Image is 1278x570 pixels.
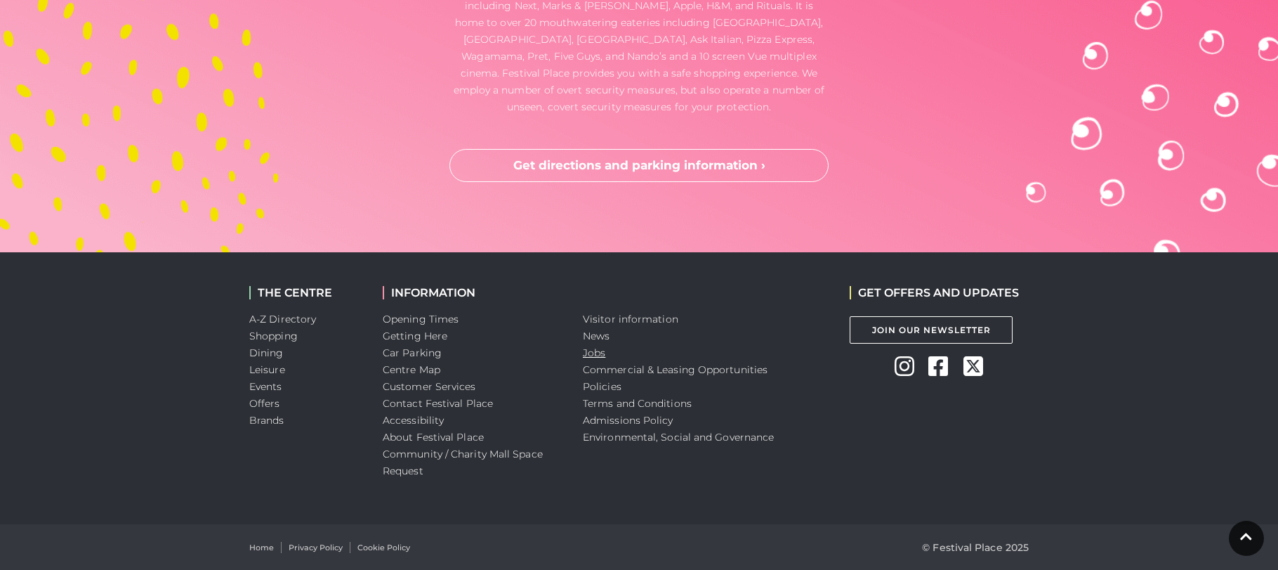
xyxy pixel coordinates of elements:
[249,397,280,410] a: Offers
[249,414,284,427] a: Brands
[583,397,692,410] a: Terms and Conditions
[383,380,476,393] a: Customer Services
[249,380,282,393] a: Events
[249,286,362,299] h2: THE CENTRE
[583,313,678,325] a: Visitor information
[583,346,605,359] a: Jobs
[383,448,543,477] a: Community / Charity Mall Space Request
[583,431,774,443] a: Environmental, Social and Governance
[383,346,442,359] a: Car Parking
[383,414,444,427] a: Accessibility
[850,286,1019,299] h2: GET OFFERS AND UPDATES
[583,363,768,376] a: Commercial & Leasing Opportunities
[583,380,621,393] a: Policies
[383,286,562,299] h2: INFORMATION
[383,313,459,325] a: Opening Times
[383,363,440,376] a: Centre Map
[922,539,1029,556] p: © Festival Place 2025
[249,313,316,325] a: A-Z Directory
[249,542,274,554] a: Home
[383,431,484,443] a: About Festival Place
[289,542,343,554] a: Privacy Policy
[383,397,493,410] a: Contact Festival Place
[249,346,284,359] a: Dining
[449,149,829,183] a: Get directions and parking information ›
[383,330,447,342] a: Getting Here
[249,330,298,342] a: Shopping
[850,316,1013,344] a: Join Our Newsletter
[583,414,673,427] a: Admissions Policy
[249,363,285,376] a: Leisure
[357,542,410,554] a: Cookie Policy
[583,330,610,342] a: News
